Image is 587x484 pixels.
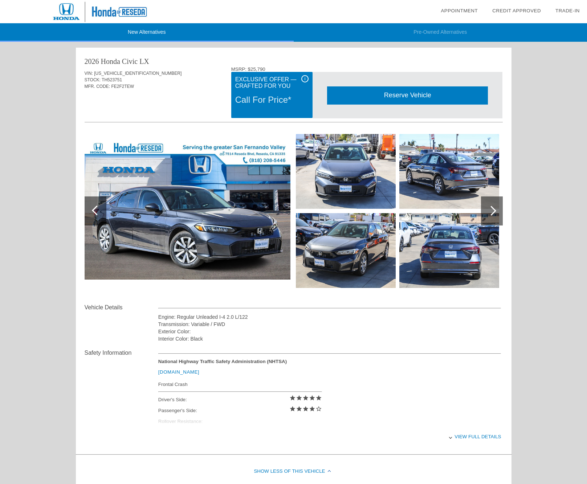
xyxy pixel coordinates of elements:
[296,395,302,401] i: star
[158,405,322,416] div: Passenger's Side:
[158,313,501,321] div: Engine: Regular Unleaded I-4 2.0 L/122
[158,359,287,364] strong: National Highway Traffic Safety Administration (NHTSA)
[85,303,158,312] div: Vehicle Details
[296,406,302,412] i: star
[441,8,478,13] a: Appointment
[158,380,322,389] div: Frontal Crash
[555,8,580,13] a: Trade-In
[139,56,149,66] div: LX
[85,84,110,89] span: MFR. CODE:
[327,86,488,104] div: Reserve Vehicle
[158,394,322,405] div: Driver's Side:
[158,321,501,328] div: Transmission: Variable / FWD
[158,369,199,375] a: [DOMAIN_NAME]
[399,213,499,288] img: 5.jpg
[111,84,134,89] span: FE2F2TEW
[302,395,309,401] i: star
[315,395,322,401] i: star
[296,213,396,288] img: 3.jpg
[309,406,315,412] i: star
[235,75,309,90] div: Exclusive Offer — Crafted for You
[85,142,290,280] img: 1.jpg
[158,335,501,342] div: Interior Color: Black
[302,406,309,412] i: star
[85,56,138,66] div: 2026 Honda Civic
[289,395,296,401] i: star
[85,349,158,357] div: Safety Information
[85,101,503,112] div: Quoted on [DATE] 10:51:30 AM
[231,66,503,72] div: MSRP: $25,790
[85,77,101,82] span: STOCK:
[158,428,501,446] div: View full details
[85,71,93,76] span: VIN:
[492,8,541,13] a: Credit Approved
[296,134,396,209] img: 2.jpg
[102,77,122,82] span: TH523751
[289,406,296,412] i: star
[315,406,322,412] i: star_border
[399,134,499,209] img: 4.jpg
[301,75,309,82] div: i
[309,395,315,401] i: star
[94,71,182,76] span: [US_VEHICLE_IDENTIFICATION_NUMBER]
[158,328,501,335] div: Exterior Color:
[235,90,309,109] div: Call For Price*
